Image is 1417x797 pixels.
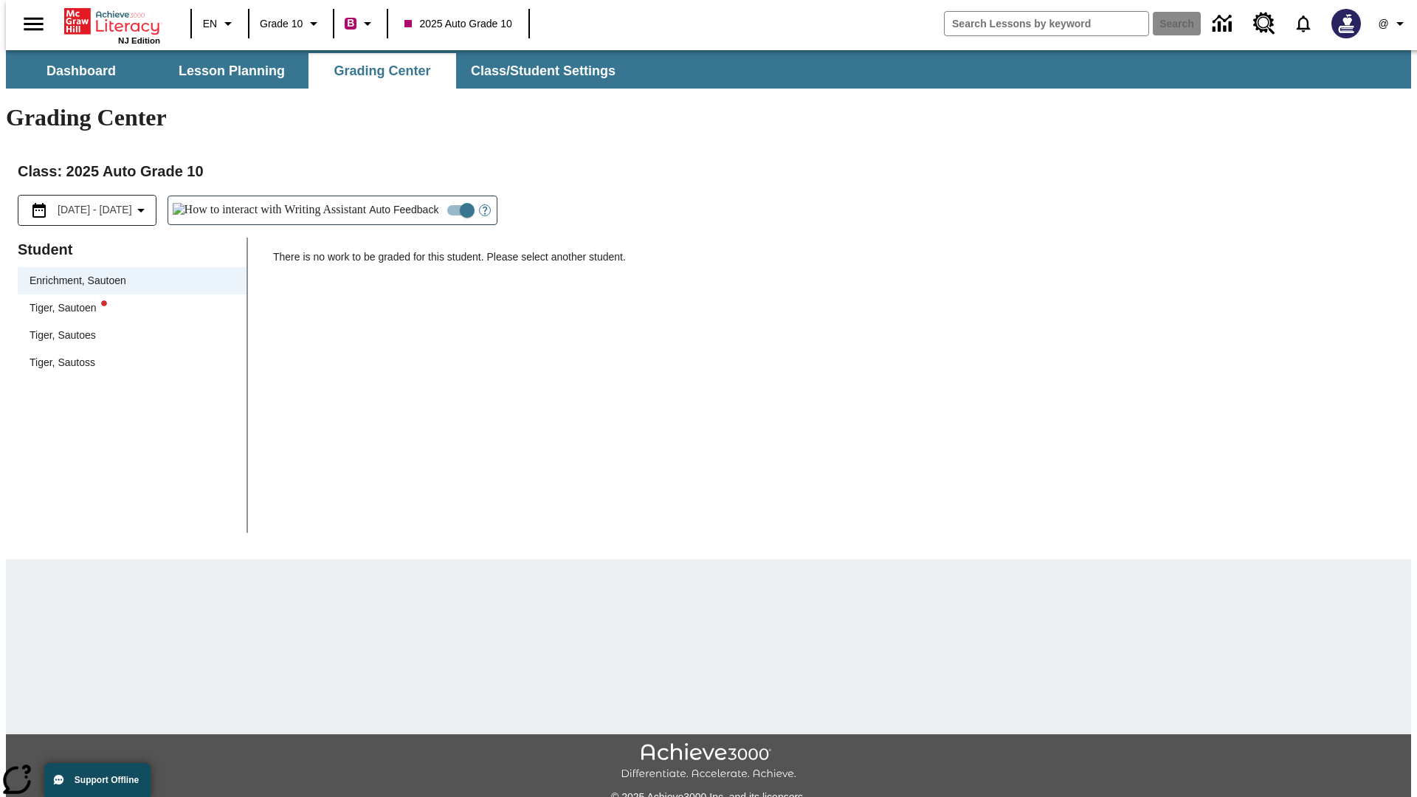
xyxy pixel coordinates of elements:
[1204,4,1244,44] a: Data Center
[196,10,244,37] button: Language: EN, Select a language
[273,249,1399,276] p: There is no work to be graded for this student. Please select another student.
[173,203,367,218] img: How to interact with Writing Assistant
[6,53,629,89] div: SubNavbar
[260,16,303,32] span: Grade 10
[44,763,151,797] button: Support Offline
[30,328,96,343] div: Tiger, Sautoes
[18,349,246,376] div: Tiger, Sautoss
[621,743,796,781] img: Achieve3000 Differentiate Accelerate Achieve
[404,16,511,32] span: 2025 Auto Grade 10
[64,5,160,45] div: Home
[459,53,627,89] button: Class/Student Settings
[334,63,430,80] span: Grading Center
[1323,4,1370,43] button: Select a new avatar
[6,50,1411,89] div: SubNavbar
[75,775,139,785] span: Support Offline
[369,202,438,218] span: Auto Feedback
[46,63,116,80] span: Dashboard
[132,201,150,219] svg: Collapse Date Range Filter
[30,355,95,370] div: Tiger, Sautoss
[64,7,160,36] a: Home
[101,300,107,306] svg: writing assistant alert
[12,2,55,46] button: Open side menu
[1370,10,1417,37] button: Profile/Settings
[6,104,1411,131] h1: Grading Center
[118,36,160,45] span: NJ Edition
[339,10,382,37] button: Boost Class color is violet red. Change class color
[18,238,246,261] p: Student
[30,273,126,289] div: Enrichment, Sautoen
[58,202,132,218] span: [DATE] - [DATE]
[1331,9,1361,38] img: Avatar
[7,53,155,89] button: Dashboard
[1244,4,1284,44] a: Resource Center, Will open in new tab
[254,10,328,37] button: Grade: Grade 10, Select a grade
[24,201,150,219] button: Select the date range menu item
[18,267,246,294] div: Enrichment, Sautoen
[203,16,217,32] span: EN
[18,294,246,322] div: Tiger, Sautoenwriting assistant alert
[158,53,306,89] button: Lesson Planning
[179,63,285,80] span: Lesson Planning
[471,63,616,80] span: Class/Student Settings
[945,12,1148,35] input: search field
[30,300,107,316] div: Tiger, Sautoen
[473,196,497,224] button: Open Help for Writing Assistant
[1284,4,1323,43] a: Notifications
[18,159,1399,183] h2: Class : 2025 Auto Grade 10
[347,14,354,32] span: B
[18,322,246,349] div: Tiger, Sautoes
[308,53,456,89] button: Grading Center
[1378,16,1388,32] span: @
